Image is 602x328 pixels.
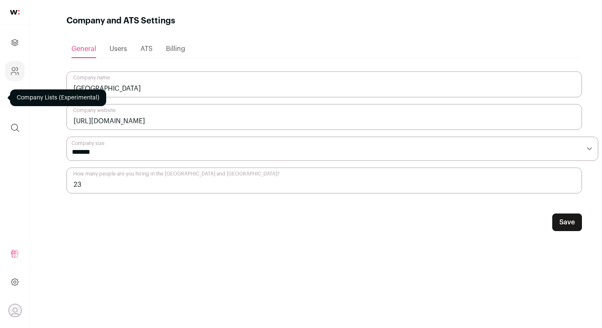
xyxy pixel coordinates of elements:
[8,304,22,317] button: Open dropdown
[66,71,582,97] input: Company name
[140,46,153,52] span: ATS
[552,214,582,231] button: Save
[5,33,25,53] a: Projects
[5,89,25,109] a: Company Lists
[10,89,106,106] div: Company Lists (Experimental)
[140,41,153,57] a: ATS
[110,41,127,57] a: Users
[166,41,185,57] a: Billing
[66,104,582,130] input: Company website
[5,61,25,81] a: Company and ATS Settings
[166,46,185,52] span: Billing
[66,168,582,193] input: How many people are you hiring in the US and Canada?
[110,46,127,52] span: Users
[10,10,20,15] img: wellfound-shorthand-0d5821cbd27db2630d0214b213865d53afaa358527fdda9d0ea32b1df1b89c2c.svg
[71,46,96,52] span: General
[66,15,175,27] h1: Company and ATS Settings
